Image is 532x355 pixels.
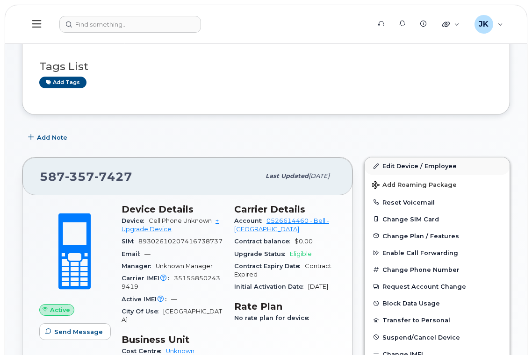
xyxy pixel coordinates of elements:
button: Transfer to Personal [365,312,510,328]
span: [DATE] [308,283,328,290]
h3: Carrier Details [234,204,336,215]
button: Block Data Usage [365,295,510,312]
span: 7427 [94,170,132,184]
h3: Tags List [39,61,493,72]
span: Add Roaming Package [372,181,457,190]
span: — [171,296,177,303]
span: $0.00 [295,238,313,245]
span: Email [122,250,144,257]
span: City Of Use [122,308,163,315]
span: Upgrade Status [234,250,290,257]
button: Change SIM Card [365,211,510,227]
span: Active IMEI [122,296,171,303]
h3: Device Details [122,204,223,215]
span: SIM [122,238,138,245]
a: Add tags [39,77,86,88]
button: Add Note [22,129,75,146]
span: 89302610207416738737 [138,238,223,245]
button: Enable Call Forwarding [365,244,510,261]
span: Cell Phone Unknown [149,217,212,224]
span: Change Plan / Features [382,232,459,239]
div: Jayson Kralkay [468,15,510,34]
span: Initial Activation Date [234,283,308,290]
span: — [144,250,151,257]
a: Edit Device / Employee [365,157,510,174]
button: Add Roaming Package [365,175,510,194]
span: Cost Centre [122,348,166,355]
span: Suspend/Cancel Device [382,334,460,341]
span: Active [50,305,70,314]
span: No rate plan for device [234,314,314,321]
button: Change Plan / Features [365,227,510,244]
span: Enable Call Forwarding [382,249,458,256]
button: Suspend/Cancel Device [365,329,510,346]
span: Add Note [37,133,67,142]
button: Reset Voicemail [365,194,510,211]
span: [DATE] [309,172,330,179]
span: Account [234,217,266,224]
span: Manager [122,263,156,270]
button: Send Message [39,323,111,340]
button: Request Account Change [365,278,510,295]
span: Device [122,217,149,224]
span: Contract balance [234,238,295,245]
span: 587 [40,170,132,184]
span: 357 [65,170,94,184]
a: 0526614460 - Bell - [GEOGRAPHIC_DATA] [234,217,329,233]
h3: Rate Plan [234,301,336,312]
span: Carrier IMEI [122,275,174,282]
span: Send Message [54,327,103,336]
a: Unknown [166,348,194,355]
input: Find something... [59,16,201,33]
span: JK [479,19,489,30]
div: Quicklinks [436,15,466,34]
h3: Business Unit [122,334,223,345]
span: [GEOGRAPHIC_DATA] [122,308,222,323]
button: Change Phone Number [365,261,510,278]
span: Eligible [290,250,312,257]
span: Contract Expiry Date [234,263,305,270]
span: Unknown Manager [156,263,213,270]
span: Last updated [266,172,309,179]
